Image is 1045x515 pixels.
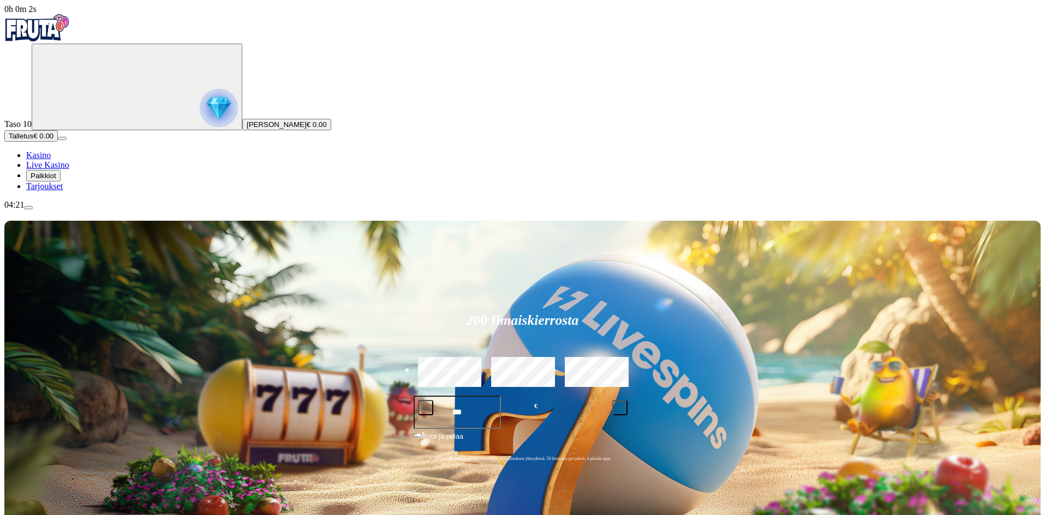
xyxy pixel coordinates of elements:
[242,119,331,130] button: [PERSON_NAME]€ 0.00
[422,430,426,437] span: €
[4,14,1041,191] nav: Primary
[562,355,630,387] label: €250
[488,355,556,387] label: €150
[4,119,32,129] span: Taso 10
[4,34,70,43] a: Fruta
[31,172,56,180] span: Palkkiot
[4,200,24,209] span: 04:21
[418,400,433,415] button: minus icon
[307,120,327,129] span: € 0.00
[4,150,1041,191] nav: Main menu
[4,14,70,41] img: Fruta
[33,132,53,140] span: € 0.00
[58,137,67,140] button: menu
[4,130,58,142] button: Talletusplus icon€ 0.00
[417,431,463,451] span: Talleta ja pelaa
[26,150,51,160] a: Kasino
[32,44,242,130] button: reward progress
[200,89,238,127] img: reward progress
[247,120,307,129] span: [PERSON_NAME]
[26,160,69,169] a: Live Kasino
[4,4,37,14] span: user session time
[414,431,632,451] button: Talleta ja pelaa
[534,401,538,411] span: €
[612,400,628,415] button: plus icon
[26,170,61,181] button: Palkkiot
[415,355,483,387] label: €50
[26,181,63,191] a: Tarjoukset
[9,132,33,140] span: Talletus
[24,206,33,209] button: menu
